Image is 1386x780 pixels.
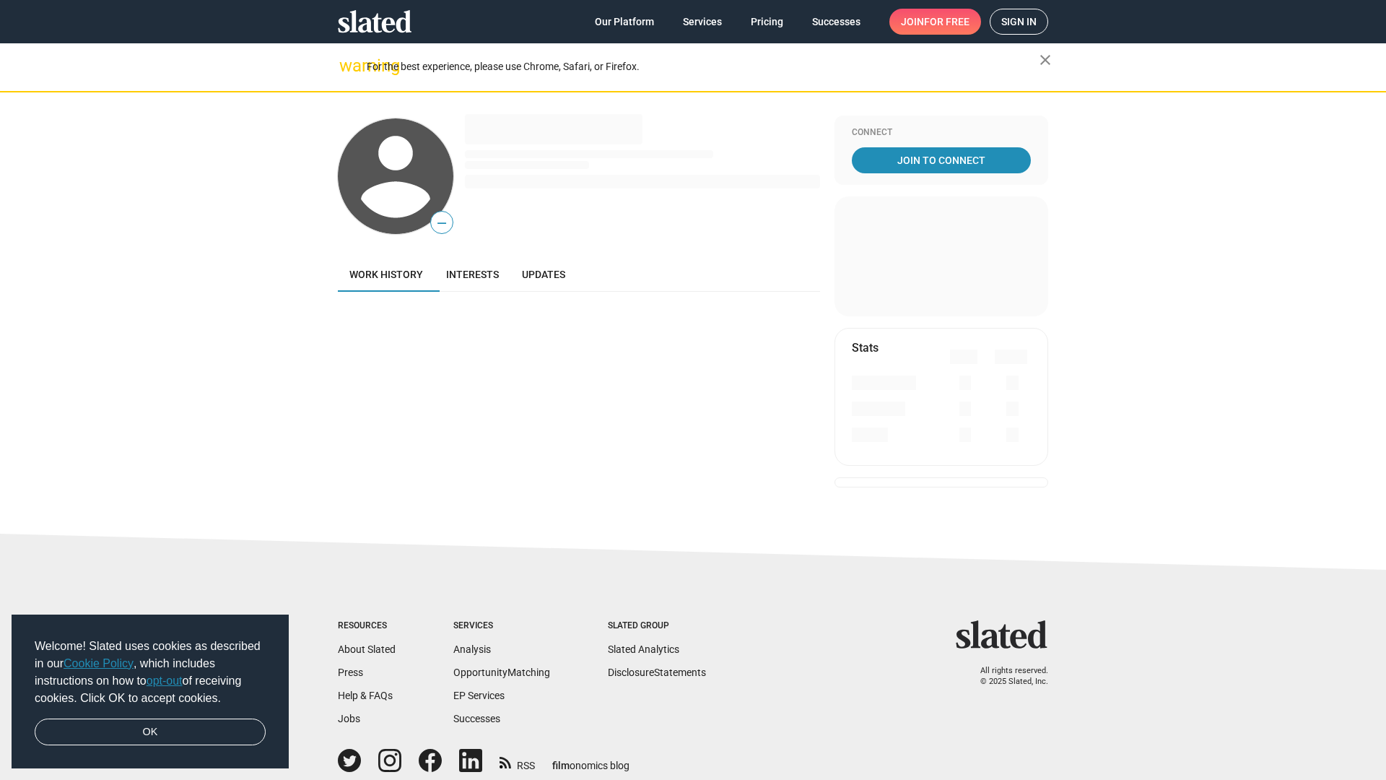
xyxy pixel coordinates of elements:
[852,127,1031,139] div: Connect
[552,747,629,773] a: filmonomics blog
[852,340,879,355] mat-card-title: Stats
[1037,51,1054,69] mat-icon: close
[801,9,872,35] a: Successes
[338,620,396,632] div: Resources
[338,690,393,701] a: Help & FAQs
[608,620,706,632] div: Slated Group
[453,713,500,724] a: Successes
[608,667,706,678] a: DisclosureStatements
[147,675,183,687] a: opt-out
[924,9,969,35] span: for free
[812,9,860,35] span: Successes
[683,9,722,35] span: Services
[889,9,981,35] a: Joinfor free
[446,269,499,280] span: Interests
[901,9,969,35] span: Join
[35,638,266,707] span: Welcome! Slated uses cookies as described in our , which includes instructions on how to of recei...
[500,750,535,773] a: RSS
[367,57,1039,77] div: For the best experience, please use Chrome, Safari, or Firefox.
[64,657,134,669] a: Cookie Policy
[339,57,357,74] mat-icon: warning
[595,9,654,35] span: Our Platform
[12,615,289,769] div: cookieconsent
[1001,9,1037,34] span: Sign in
[522,269,565,280] span: Updates
[35,719,266,746] a: dismiss cookie message
[990,9,1048,35] a: Sign in
[852,147,1031,173] a: Join To Connect
[510,257,577,292] a: Updates
[608,643,679,655] a: Slated Analytics
[671,9,733,35] a: Services
[855,147,1028,173] span: Join To Connect
[431,214,453,233] span: —
[583,9,666,35] a: Our Platform
[965,666,1048,687] p: All rights reserved. © 2025 Slated, Inc.
[552,760,570,771] span: film
[453,643,491,655] a: Analysis
[338,667,363,678] a: Press
[739,9,795,35] a: Pricing
[751,9,783,35] span: Pricing
[338,643,396,655] a: About Slated
[338,713,360,724] a: Jobs
[349,269,423,280] span: Work history
[338,257,435,292] a: Work history
[453,667,550,678] a: OpportunityMatching
[453,690,505,701] a: EP Services
[435,257,510,292] a: Interests
[453,620,550,632] div: Services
